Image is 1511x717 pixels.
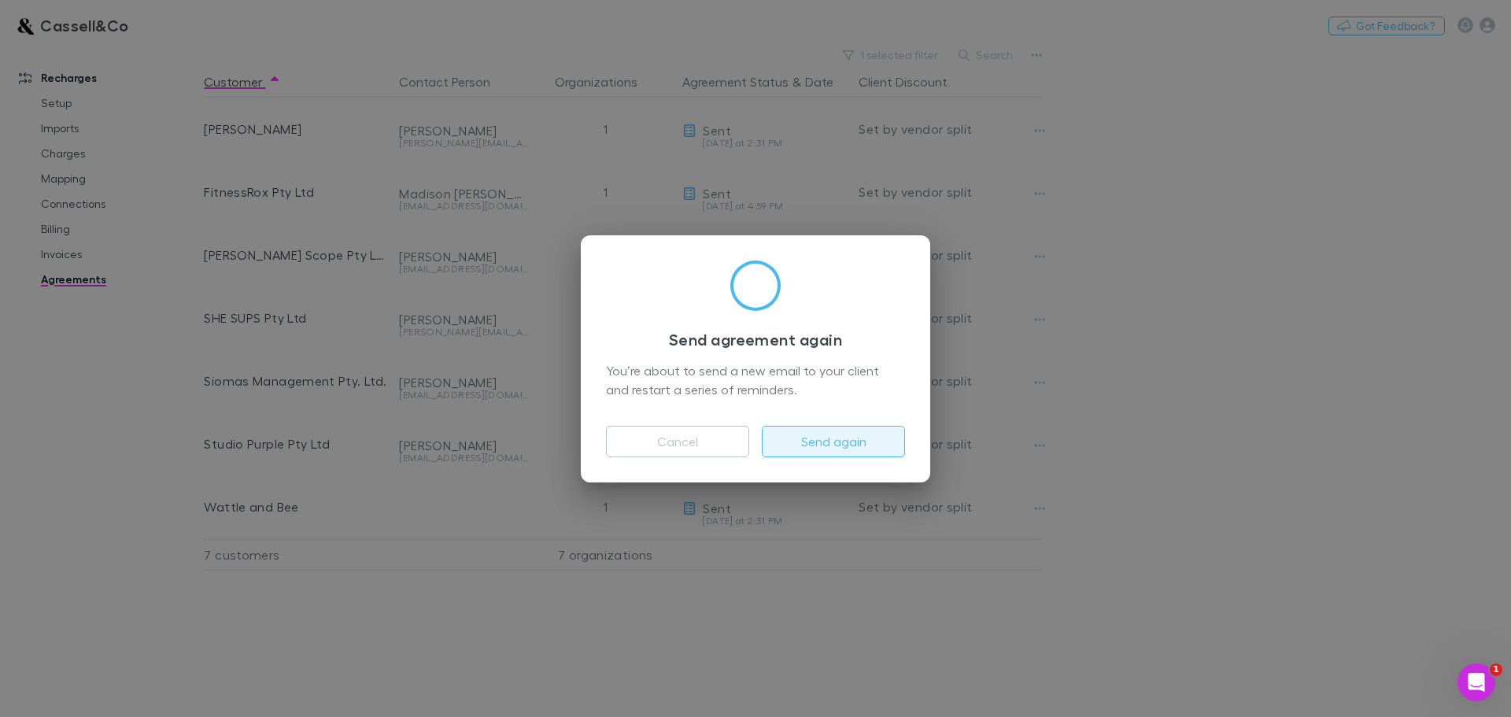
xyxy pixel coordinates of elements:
h3: Send agreement again [606,330,905,349]
button: Cancel [606,426,749,457]
button: Send again [762,426,905,457]
div: You’re about to send a new email to your client and restart a series of reminders. [606,361,905,401]
iframe: Intercom live chat [1457,663,1495,701]
span: 1 [1490,663,1502,676]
